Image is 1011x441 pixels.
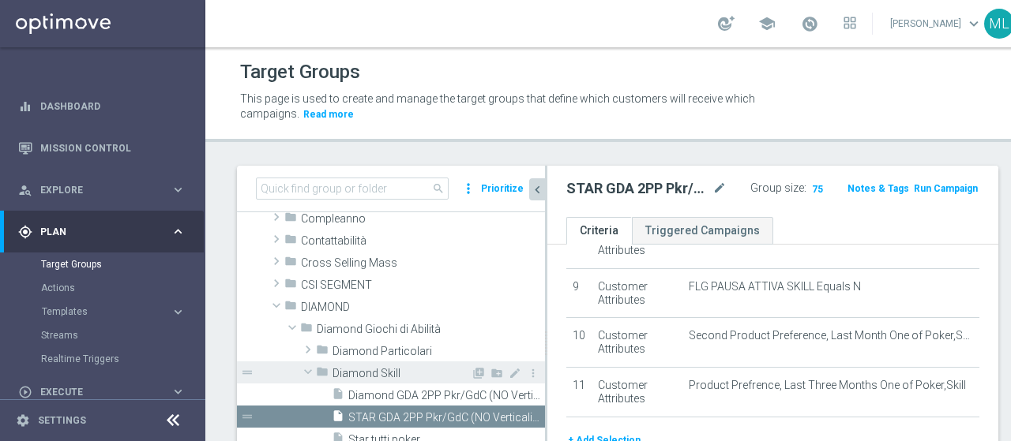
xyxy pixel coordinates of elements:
i: folder [316,343,329,361]
i: keyboard_arrow_right [171,305,186,320]
i: play_circle_outline [18,385,32,399]
button: Mission Control [17,142,186,155]
button: person_search Explore keyboard_arrow_right [17,184,186,196]
button: Templates keyboard_arrow_right [41,305,186,318]
a: Criteria [566,217,632,245]
i: mode_edit [712,179,727,198]
i: folder [284,277,297,295]
a: Triggered Campaigns [632,217,773,245]
span: This page is used to create and manage the target groups that define which customers will receive... [240,92,755,120]
span: 75 [810,183,825,198]
div: Target Groups [41,252,204,276]
span: Diamond Particolari [333,345,545,358]
i: settings [16,413,30,428]
span: Diamond Skill [333,367,471,380]
span: Plan [40,227,171,237]
span: school [758,15,776,32]
span: Contattabilit&#xE0; [301,234,545,248]
button: Run Campaign [912,180,979,197]
i: keyboard_arrow_right [171,224,186,239]
a: Realtime Triggers [41,353,164,365]
span: search [432,182,445,195]
span: Second Product Preference, Last Month One of Poker,Skill [689,329,973,342]
a: Actions [41,282,164,294]
label: Group size [750,181,804,195]
i: more_vert [527,367,539,379]
i: person_search [18,183,32,197]
span: CSI SEGMENT [301,278,545,292]
span: Execute [40,387,171,397]
td: Customer Attributes [592,318,682,368]
button: chevron_left [529,178,545,200]
h1: Target Groups [240,61,360,84]
div: Plan [18,225,171,239]
div: Templates [41,300,204,323]
td: 10 [566,318,592,368]
i: keyboard_arrow_right [171,182,186,197]
td: 9 [566,268,592,318]
i: equalizer [18,99,32,114]
span: keyboard_arrow_down [965,15,983,32]
span: STAR GDA 2PP Pkr/GdC (NO Verticalisti Pkr e GdC) [348,411,545,424]
div: Execute [18,385,171,399]
a: Target Groups [41,258,164,271]
i: keyboard_arrow_right [171,384,186,399]
span: Compleanno [301,212,545,226]
div: Templates [42,307,171,316]
div: Streams [41,323,204,347]
i: insert_drive_file [332,387,344,405]
i: folder [300,321,313,339]
a: Mission Control [40,127,186,169]
button: Notes & Tags [846,180,911,197]
td: Customer Attributes [592,367,682,417]
input: Quick find group or folder [256,178,449,200]
td: Customer Attributes [592,268,682,318]
button: gps_fixed Plan keyboard_arrow_right [17,226,186,238]
div: Actions [41,276,204,300]
i: Rename Folder [509,367,521,379]
i: insert_drive_file [332,409,344,428]
i: Add Folder [490,367,503,379]
span: FLG PAUSA ATTIVA SKILL Equals N [689,280,861,293]
i: chevron_left [530,182,545,197]
button: Read more [302,106,355,123]
div: Explore [18,183,171,197]
i: folder [284,233,297,251]
span: Diamond Giochi di Abilit&#xE0; [317,323,545,336]
i: folder [316,365,329,383]
span: DIAMOND [301,301,545,314]
span: Templates [42,307,155,316]
div: Mission Control [18,127,186,169]
span: Cross Selling Mass [301,256,545,270]
span: Diamond GDA 2PP Pkr/GdC (NO Verticalisti Pkr e GdC) [348,389,545,402]
button: play_circle_outline Execute keyboard_arrow_right [17,386,186,398]
i: Add Target group [472,367,485,379]
span: Product Prefrence, Last Three Months One of Poker,Skill [689,379,966,392]
button: Prioritize [479,178,526,200]
a: Streams [41,329,164,342]
div: Dashboard [18,85,186,127]
a: Settings [38,416,86,425]
a: Dashboard [40,85,186,127]
i: gps_fixed [18,225,32,239]
label: : [804,181,806,195]
a: [PERSON_NAME]keyboard_arrow_down [889,12,984,36]
div: Realtime Triggers [41,347,204,371]
i: folder [284,299,297,317]
i: folder [284,255,297,273]
td: 11 [566,367,592,417]
i: folder [284,211,297,229]
span: Explore [40,185,171,195]
i: more_vert [460,178,476,200]
h2: STAR GDA 2PP Pkr/GdC (NO Verticalisti Pkr e GdC) [566,179,709,198]
button: equalizer Dashboard [17,100,186,113]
